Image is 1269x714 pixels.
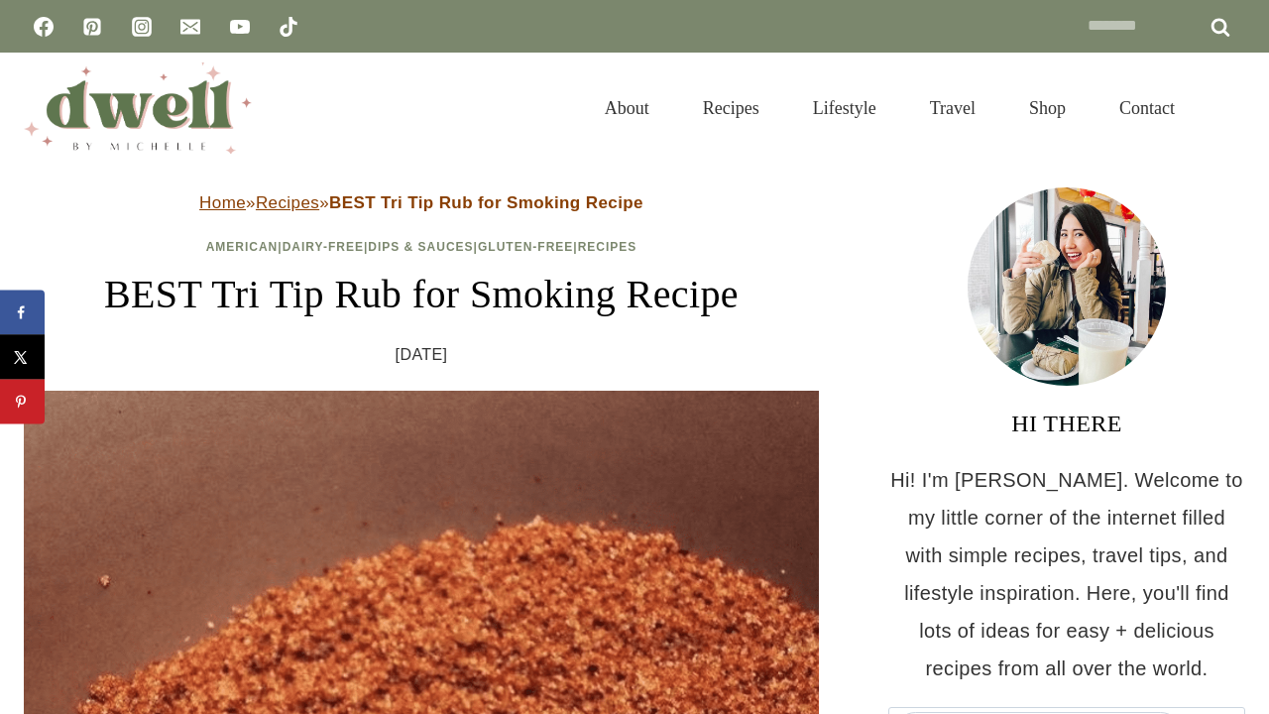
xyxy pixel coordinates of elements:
a: Lifestyle [786,73,903,143]
a: Recipes [256,193,319,212]
a: Shop [1002,73,1093,143]
a: Dairy-Free [283,240,364,254]
a: Instagram [122,7,162,47]
time: [DATE] [396,340,448,370]
a: Recipes [578,240,637,254]
a: Contact [1093,73,1202,143]
a: Pinterest [72,7,112,47]
nav: Primary Navigation [578,73,1202,143]
a: American [206,240,279,254]
a: About [578,73,676,143]
span: » » [199,193,643,212]
a: Dips & Sauces [368,240,473,254]
a: YouTube [220,7,260,47]
button: View Search Form [1211,91,1245,125]
span: | | | | [206,240,637,254]
h3: HI THERE [888,406,1245,441]
a: Facebook [24,7,63,47]
a: Email [171,7,210,47]
a: TikTok [269,7,308,47]
img: DWELL by michelle [24,62,252,154]
a: Travel [903,73,1002,143]
a: Recipes [676,73,786,143]
a: Gluten-Free [478,240,573,254]
strong: BEST Tri Tip Rub for Smoking Recipe [329,193,643,212]
a: Home [199,193,246,212]
p: Hi! I'm [PERSON_NAME]. Welcome to my little corner of the internet filled with simple recipes, tr... [888,461,1245,687]
h1: BEST Tri Tip Rub for Smoking Recipe [24,265,819,324]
